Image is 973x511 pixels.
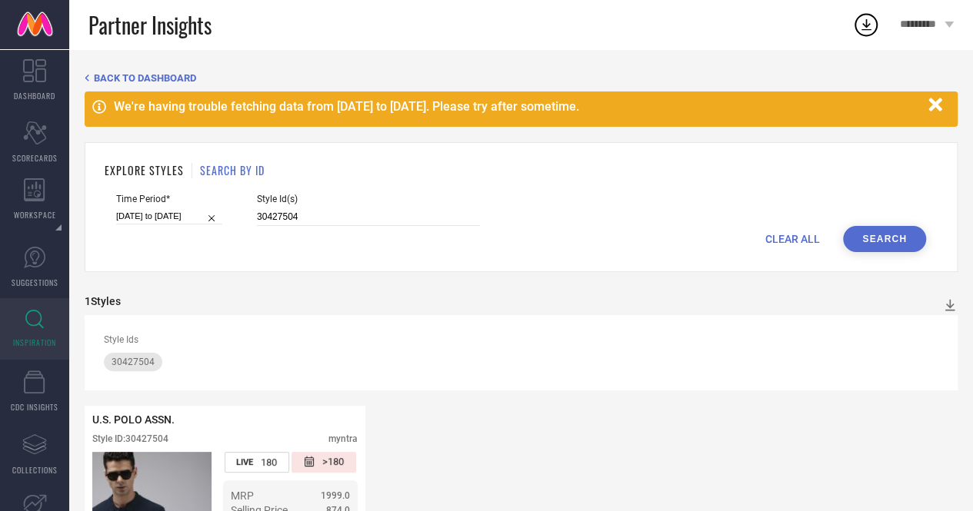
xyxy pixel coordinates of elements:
[328,433,358,444] div: myntra
[14,90,55,101] span: DASHBOARD
[12,277,58,288] span: SUGGESTIONS
[236,457,253,467] span: LIVE
[94,72,196,84] span: BACK TO DASHBOARD
[116,194,222,204] span: Time Period*
[852,11,880,38] div: Open download list
[322,456,344,469] span: >180
[14,209,56,221] span: WORKSPACE
[843,226,926,252] button: Search
[261,456,277,468] span: 180
[104,334,938,345] div: Style Ids
[85,295,121,307] div: 1 Styles
[225,452,289,473] div: Number of days the style has been live on the platform
[257,194,480,204] span: Style Id(s)
[88,9,212,41] span: Partner Insights
[257,208,480,226] input: Enter comma separated style ids e.g. 12345, 67890
[92,413,175,426] span: U.S. POLO ASSN.
[11,401,58,413] span: CDC INSIGHTS
[200,162,265,178] h1: SEARCH BY ID
[116,208,222,224] input: Select time period
[12,464,58,476] span: COLLECTIONS
[321,490,350,501] span: 1999.0
[292,452,356,473] div: Number of days since the style was first listed on the platform
[85,72,958,84] div: Back TO Dashboard
[92,433,168,444] div: Style ID: 30427504
[105,162,184,178] h1: EXPLORE STYLES
[112,357,155,367] span: 30427504
[12,152,58,164] span: SCORECARDS
[114,99,921,114] div: We're having trouble fetching data from [DATE] to [DATE]. Please try after sometime.
[13,337,56,348] span: INSPIRATION
[231,489,254,502] span: MRP
[765,233,820,245] span: CLEAR ALL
